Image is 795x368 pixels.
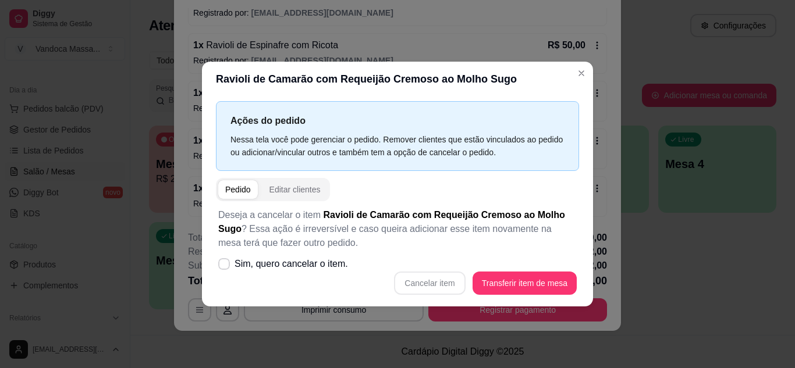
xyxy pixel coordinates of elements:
p: Ações do pedido [230,113,565,128]
button: Transferir item de mesa [473,271,577,295]
span: Sim, quero cancelar o item. [235,257,348,271]
div: Pedido [225,184,251,195]
div: Nessa tela você pode gerenciar o pedido. Remover clientes que estão vinculados ao pedido ou adici... [230,133,565,159]
button: Close [572,64,591,83]
header: Ravioli de Camarão com Requeijão Cremoso ao Molho Sugo [202,62,593,97]
span: Ravioli de Camarão com Requeijão Cremoso ao Molho Sugo [218,210,565,234]
div: Editar clientes [269,184,321,195]
p: Deseja a cancelar o item ? Essa ação é irreversível e caso queira adicionar esse item novamente n... [218,208,577,250]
